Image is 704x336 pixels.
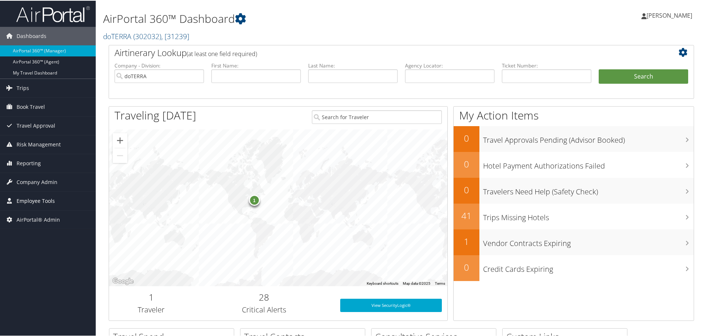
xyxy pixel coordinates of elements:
[111,276,135,285] img: Google
[211,61,301,69] label: First Name:
[483,131,694,145] h3: Travel Approvals Pending (Advisor Booked)
[199,304,329,314] h3: Critical Alerts
[483,234,694,248] h3: Vendor Contracts Expiring
[599,69,688,83] button: Search
[454,229,694,254] a: 1Vendor Contracts Expiring
[133,31,161,41] span: ( 302032 )
[454,235,479,247] h2: 1
[647,11,692,19] span: [PERSON_NAME]
[454,125,694,151] a: 0Travel Approvals Pending (Advisor Booked)
[454,157,479,170] h2: 0
[17,78,29,97] span: Trips
[405,61,494,69] label: Agency Locator:
[17,172,57,191] span: Company Admin
[367,280,398,285] button: Keyboard shortcuts
[17,210,60,228] span: AirPortal® Admin
[454,107,694,122] h1: My Action Items
[435,281,445,285] a: Terms (opens in new tab)
[113,148,127,162] button: Zoom out
[641,4,700,26] a: [PERSON_NAME]
[454,151,694,177] a: 0Hotel Payment Authorizations Failed
[312,110,442,123] input: Search for Traveler
[454,183,479,195] h2: 0
[454,209,479,221] h2: 41
[502,61,591,69] label: Ticket Number:
[115,107,196,122] h1: Traveling [DATE]
[483,208,694,222] h3: Trips Missing Hotels
[161,31,189,41] span: , [ 31239 ]
[308,61,398,69] label: Last Name:
[103,31,189,41] a: doTERRA
[115,290,188,303] h2: 1
[17,191,55,209] span: Employee Tools
[340,298,442,311] a: View SecurityLogic®
[454,260,479,273] h2: 0
[115,61,204,69] label: Company - Division:
[483,156,694,170] h3: Hotel Payment Authorizations Failed
[454,131,479,144] h2: 0
[17,26,46,45] span: Dashboards
[111,276,135,285] a: Open this area in Google Maps (opens a new window)
[454,203,694,229] a: 41Trips Missing Hotels
[115,304,188,314] h3: Traveler
[16,5,90,22] img: airportal-logo.png
[115,46,640,58] h2: Airtinerary Lookup
[17,116,55,134] span: Travel Approval
[454,254,694,280] a: 0Credit Cards Expiring
[187,49,257,57] span: (at least one field required)
[103,10,501,26] h1: AirPortal 360™ Dashboard
[17,153,41,172] span: Reporting
[17,97,45,115] span: Book Travel
[17,135,61,153] span: Risk Management
[483,260,694,274] h3: Credit Cards Expiring
[113,132,127,147] button: Zoom in
[249,194,260,205] div: 1
[454,177,694,203] a: 0Travelers Need Help (Safety Check)
[199,290,329,303] h2: 28
[403,281,430,285] span: Map data ©2025
[483,182,694,196] h3: Travelers Need Help (Safety Check)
